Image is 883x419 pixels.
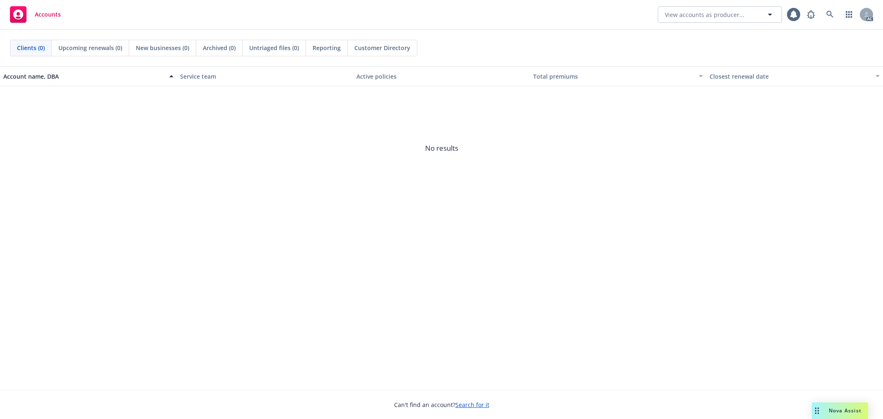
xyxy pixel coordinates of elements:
span: Untriaged files (0) [249,43,299,52]
span: View accounts as producer... [665,10,744,19]
span: Can't find an account? [394,400,489,409]
button: Active policies [353,66,530,86]
span: Nova Assist [829,407,861,414]
button: Closest renewal date [706,66,883,86]
span: Archived (0) [203,43,236,52]
div: Closest renewal date [710,72,871,81]
span: Reporting [313,43,341,52]
div: Account name, DBA [3,72,164,81]
div: Total premiums [533,72,694,81]
a: Report a Bug [803,6,819,23]
button: Service team [177,66,354,86]
button: Total premiums [530,66,707,86]
button: Nova Assist [812,402,868,419]
a: Search [822,6,838,23]
a: Switch app [841,6,857,23]
span: Upcoming renewals (0) [58,43,122,52]
span: Clients (0) [17,43,45,52]
div: Service team [180,72,350,81]
button: View accounts as producer... [658,6,782,23]
span: Accounts [35,11,61,18]
a: Search for it [455,401,489,409]
span: New businesses (0) [136,43,189,52]
div: Drag to move [812,402,822,419]
span: Customer Directory [354,43,410,52]
a: Accounts [7,3,64,26]
div: Active policies [356,72,527,81]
